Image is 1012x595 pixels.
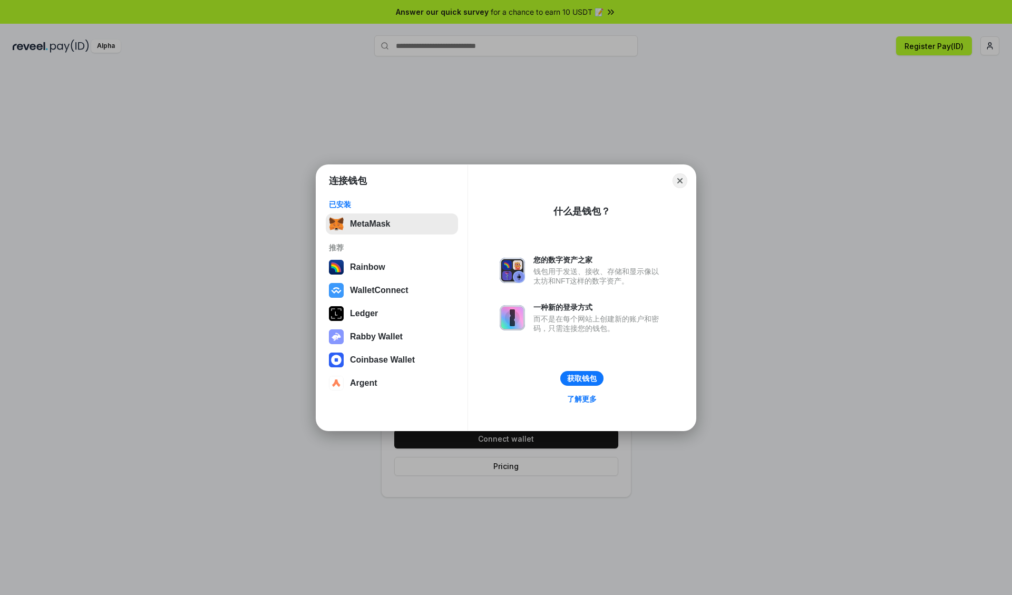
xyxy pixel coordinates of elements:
[326,213,458,235] button: MetaMask
[350,355,415,365] div: Coinbase Wallet
[500,258,525,283] img: svg+xml,%3Csvg%20xmlns%3D%22http%3A%2F%2Fwww.w3.org%2F2000%2Fsvg%22%20fill%3D%22none%22%20viewBox...
[533,314,664,333] div: 而不是在每个网站上创建新的账户和密码，只需连接您的钱包。
[329,217,344,231] img: svg+xml,%3Csvg%20fill%3D%22none%22%20height%3D%2233%22%20viewBox%3D%220%200%2035%2033%22%20width%...
[329,243,455,252] div: 推荐
[326,303,458,324] button: Ledger
[329,306,344,321] img: svg+xml,%3Csvg%20xmlns%3D%22http%3A%2F%2Fwww.w3.org%2F2000%2Fsvg%22%20width%3D%2228%22%20height%3...
[329,376,344,391] img: svg+xml,%3Csvg%20width%3D%2228%22%20height%3D%2228%22%20viewBox%3D%220%200%2028%2028%22%20fill%3D...
[326,257,458,278] button: Rainbow
[350,332,403,342] div: Rabby Wallet
[500,305,525,330] img: svg+xml,%3Csvg%20xmlns%3D%22http%3A%2F%2Fwww.w3.org%2F2000%2Fsvg%22%20fill%3D%22none%22%20viewBox...
[533,255,664,265] div: 您的数字资产之家
[326,326,458,347] button: Rabby Wallet
[326,280,458,301] button: WalletConnect
[560,371,604,386] button: 获取钱包
[326,349,458,370] button: Coinbase Wallet
[329,283,344,298] img: svg+xml,%3Csvg%20width%3D%2228%22%20height%3D%2228%22%20viewBox%3D%220%200%2028%2028%22%20fill%3D...
[567,394,597,404] div: 了解更多
[553,205,610,218] div: 什么是钱包？
[329,353,344,367] img: svg+xml,%3Csvg%20width%3D%2228%22%20height%3D%2228%22%20viewBox%3D%220%200%2028%2028%22%20fill%3D...
[350,309,378,318] div: Ledger
[673,173,687,188] button: Close
[329,329,344,344] img: svg+xml,%3Csvg%20xmlns%3D%22http%3A%2F%2Fwww.w3.org%2F2000%2Fsvg%22%20fill%3D%22none%22%20viewBox...
[329,200,455,209] div: 已安装
[350,219,390,229] div: MetaMask
[329,260,344,275] img: svg+xml,%3Csvg%20width%3D%22120%22%20height%3D%22120%22%20viewBox%3D%220%200%20120%20120%22%20fil...
[567,374,597,383] div: 获取钱包
[561,392,603,406] a: 了解更多
[326,373,458,394] button: Argent
[350,378,377,388] div: Argent
[329,174,367,187] h1: 连接钱包
[533,267,664,286] div: 钱包用于发送、接收、存储和显示像以太坊和NFT这样的数字资产。
[350,262,385,272] div: Rainbow
[350,286,408,295] div: WalletConnect
[533,303,664,312] div: 一种新的登录方式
